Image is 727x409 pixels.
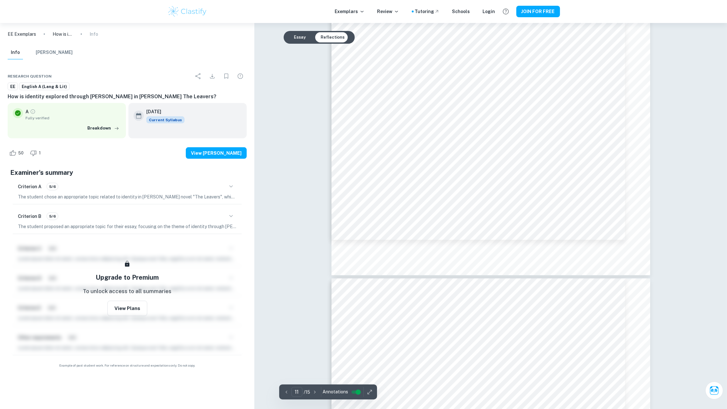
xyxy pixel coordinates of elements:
span: 1 [35,150,44,156]
h5: Examiner's summary [10,168,244,177]
a: EE [8,83,18,91]
a: Schools [452,8,470,15]
button: JOIN FOR FREE [516,6,560,17]
div: Share [192,70,205,83]
a: English A (Lang & Lit) [19,83,69,91]
p: The student chose an appropriate topic related to identity in [PERSON_NAME] novel "The Leavers", ... [18,193,236,200]
a: Tutoring [415,8,440,15]
span: 50 [15,150,27,156]
button: Ask Clai [705,382,723,399]
div: Report issue [234,70,247,83]
div: Like [8,148,27,158]
div: Bookmark [220,70,233,83]
span: Example of past student work. For reference on structure and expectations only. Do not copy. [8,363,247,368]
span: Current Syllabus [146,116,185,123]
a: EE Exemplars [8,31,36,38]
button: Breakdown [86,123,121,133]
p: Info [90,31,98,38]
p: The student proposed an appropriate topic for their essay, focusing on the theme of identity thro... [18,223,236,230]
img: Clastify logo [167,5,208,18]
a: Login [483,8,495,15]
h5: Upgrade to Premium [96,273,159,282]
div: Dislike [28,148,44,158]
span: Research question [8,73,52,79]
p: To unlock access to all summaries [83,287,171,296]
button: View [PERSON_NAME] [186,147,247,159]
p: Exemplars [335,8,365,15]
span: 5/6 [47,213,58,219]
span: EE [8,84,18,90]
h6: [DATE] [146,108,179,115]
p: A [25,108,29,115]
p: Review [377,8,399,15]
p: / 15 [304,389,310,396]
div: Download [206,70,219,83]
button: Info [8,46,23,60]
span: Annotations [323,389,348,395]
div: This exemplar is based on the current syllabus. Feel free to refer to it for inspiration/ideas wh... [146,116,185,123]
span: Fully verified [25,115,121,121]
button: [PERSON_NAME] [36,46,73,60]
h6: Criterion B [18,213,41,220]
span: English A (Lang & Lit) [19,84,69,90]
button: Reflections [316,32,350,42]
button: Essay [289,32,311,42]
span: 5/6 [47,184,58,190]
button: View Plans [107,301,147,316]
h6: How is identity explored through [PERSON_NAME] in [PERSON_NAME] The Leavers? [8,93,247,100]
h6: Criterion A [18,183,41,190]
button: Help and Feedback [500,6,511,17]
p: How is identity explored through [PERSON_NAME] in [PERSON_NAME] The Leavers? [53,31,73,38]
a: Grade fully verified [30,109,36,115]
